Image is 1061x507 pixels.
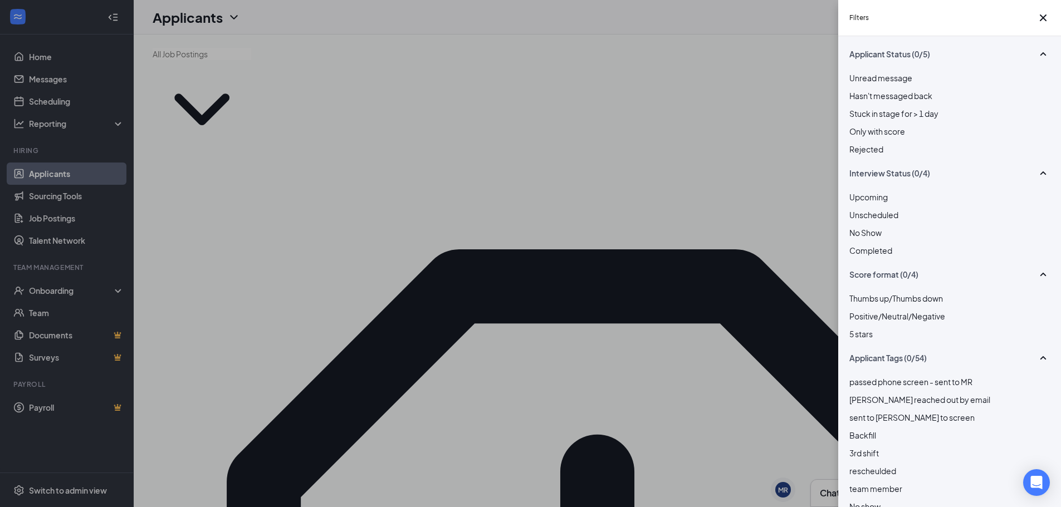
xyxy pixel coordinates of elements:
[849,395,990,405] span: [PERSON_NAME] reached out by email
[849,377,972,387] span: passed phone screen - sent to MR
[849,192,888,202] span: Upcoming
[1036,268,1050,281] svg: SmallChevronUp
[849,109,938,119] span: Stuck in stage for > 1 day
[849,73,912,83] span: Unread message
[849,48,930,60] span: Applicant Status (0/5)
[849,412,975,422] span: sent to [PERSON_NAME] to screen
[849,228,882,238] span: No Show
[849,448,879,458] span: 3rd shift
[849,466,896,476] span: rescheulded
[849,168,930,179] span: Interview Status (0/4)
[849,245,892,255] span: Completed
[849,484,902,494] span: team member
[849,13,869,23] h5: Filters
[849,144,883,154] span: Rejected
[1036,166,1050,180] svg: SmallChevronUp
[849,352,927,363] span: Applicant Tags (0/54)
[849,210,898,220] span: Unscheduled
[849,311,945,321] span: Positive/Neutral/Negative
[849,91,932,101] span: Hasn't messaged back
[1036,47,1050,61] svg: SmallChevronUp
[1023,469,1050,496] div: Open Intercom Messenger
[849,269,918,280] span: Score format (0/4)
[849,430,876,440] span: Backfill
[849,126,905,136] span: Only with score
[1036,11,1050,24] svg: Cross
[1036,351,1050,365] svg: SmallChevronUp
[849,293,943,303] span: Thumbs up/Thumbs down
[849,329,873,339] span: 5 stars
